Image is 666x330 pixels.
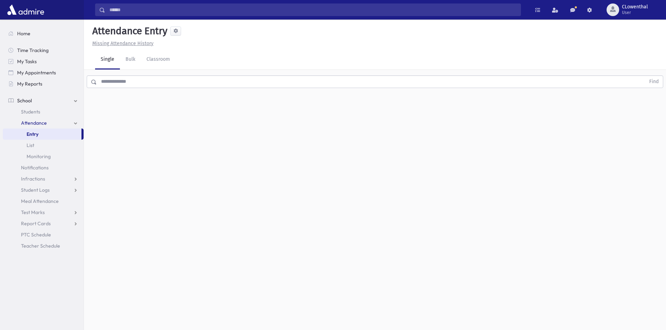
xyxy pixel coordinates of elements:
a: Single [95,50,120,69]
span: User [622,10,648,15]
span: PTC Schedule [21,232,51,238]
a: Monitoring [3,151,84,162]
a: Infractions [3,173,84,184]
a: Report Cards [3,218,84,229]
span: School [17,97,32,104]
a: Home [3,28,84,39]
a: Entry [3,129,81,140]
span: Report Cards [21,220,51,227]
span: Entry [27,131,38,137]
a: My Appointments [3,67,84,78]
a: Teacher Schedule [3,240,84,251]
h5: Attendance Entry [89,25,167,37]
span: Student Logs [21,187,50,193]
span: Test Marks [21,209,45,215]
span: Home [17,30,30,37]
a: Attendance [3,117,84,129]
a: Bulk [120,50,141,69]
span: My Reports [17,81,42,87]
a: My Tasks [3,56,84,67]
a: Student Logs [3,184,84,196]
a: My Reports [3,78,84,89]
a: Classroom [141,50,176,69]
span: Meal Attendance [21,198,59,204]
a: Meal Attendance [3,196,84,207]
span: Teacher Schedule [21,243,60,249]
span: Notifications [21,164,49,171]
button: Find [645,76,663,88]
span: Time Tracking [17,47,49,53]
a: Students [3,106,84,117]
span: My Tasks [17,58,37,65]
a: Time Tracking [3,45,84,56]
span: Infractions [21,176,45,182]
span: Attendance [21,120,47,126]
u: Missing Attendance History [92,41,153,46]
img: AdmirePro [6,3,46,17]
input: Search [105,3,521,16]
span: Students [21,109,40,115]
a: PTC Schedule [3,229,84,240]
a: Missing Attendance History [89,41,153,46]
a: Test Marks [3,207,84,218]
a: Notifications [3,162,84,173]
span: Monitoring [27,153,51,160]
a: School [3,95,84,106]
span: List [27,142,34,148]
span: My Appointments [17,69,56,76]
a: List [3,140,84,151]
span: CLowenthal [622,4,648,10]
